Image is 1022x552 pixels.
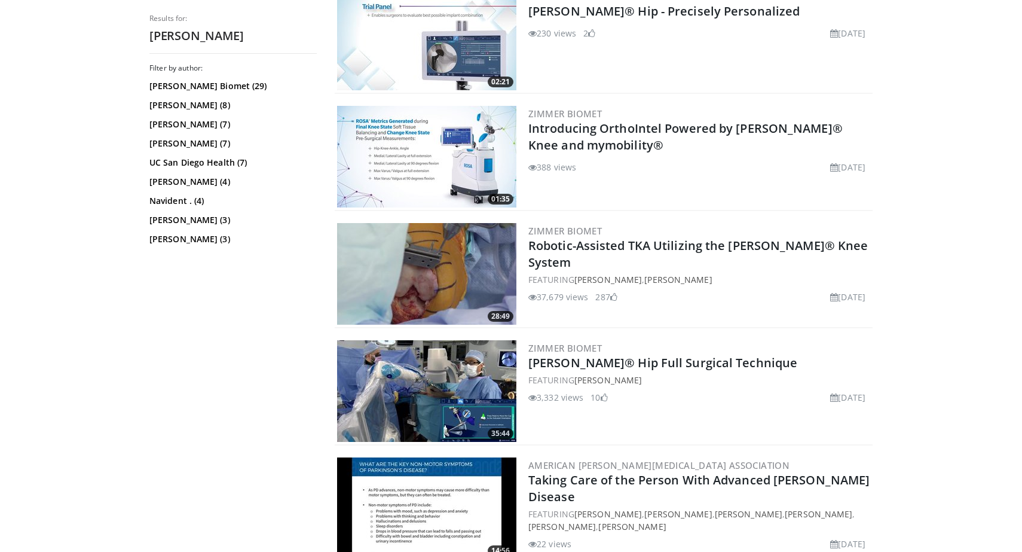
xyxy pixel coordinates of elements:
a: [PERSON_NAME] [644,508,712,520]
a: Navident . (4) [149,195,314,207]
a: [PERSON_NAME] (7) [149,118,314,130]
li: 388 views [528,161,576,173]
div: FEATURING [528,374,870,386]
a: Zimmer Biomet [528,342,602,354]
a: [PERSON_NAME] [715,508,782,520]
a: [PERSON_NAME] [644,274,712,285]
li: [DATE] [830,538,865,550]
a: UC San Diego Health (7) [149,157,314,169]
a: 28:49 [337,223,516,325]
img: c825ac23-47c7-4e90-adec-ef21e41d74d7.300x170_q85_crop-smart_upscale.jpg [337,106,516,208]
a: 35:44 [337,340,516,442]
a: [PERSON_NAME] [574,374,642,386]
li: 2 [583,27,595,39]
span: 35:44 [488,428,513,439]
li: 230 views [528,27,576,39]
a: Zimmer Biomet [528,108,602,120]
li: 3,332 views [528,391,583,404]
li: 10 [590,391,607,404]
a: 01:35 [337,106,516,208]
li: 287 [595,291,617,303]
h3: Filter by author: [149,63,317,73]
a: [PERSON_NAME] [574,274,642,285]
span: 28:49 [488,311,513,322]
li: [DATE] [830,391,865,404]
li: [DATE] [830,291,865,303]
span: 02:21 [488,77,513,87]
div: FEATURING , [528,273,870,286]
a: [PERSON_NAME] (4) [149,176,314,188]
a: American [PERSON_NAME][MEDICAL_DATA] Association [528,459,790,471]
span: 01:35 [488,194,513,205]
img: 8628d054-67c0-4db7-8e0b-9013710d5e10.300x170_q85_crop-smart_upscale.jpg [337,223,516,325]
a: [PERSON_NAME] Biomet (29) [149,80,314,92]
a: [PERSON_NAME] (3) [149,233,314,245]
div: FEATURING , , , , , [528,508,870,533]
p: Results for: [149,14,317,23]
a: [PERSON_NAME] [574,508,642,520]
a: [PERSON_NAME] (3) [149,214,314,226]
a: [PERSON_NAME] [528,521,596,532]
li: [DATE] [830,27,865,39]
a: Taking Care of the Person With Advanced [PERSON_NAME] Disease [528,472,870,505]
a: [PERSON_NAME]® Hip Full Surgical Technique [528,355,797,371]
a: [PERSON_NAME] [598,521,666,532]
a: Introducing OrthoIntel Powered by [PERSON_NAME]® Knee and mymobility® [528,120,843,153]
li: 22 views [528,538,571,550]
a: [PERSON_NAME] (8) [149,99,314,111]
h2: [PERSON_NAME] [149,28,317,44]
a: Zimmer Biomet [528,225,602,237]
a: [PERSON_NAME]® Hip - Precisely Personalized [528,3,800,19]
img: e3d2a8a4-7d0b-4dc1-b87d-fd0ae6ecc6c6.300x170_q85_crop-smart_upscale.jpg [337,340,516,442]
a: [PERSON_NAME] (7) [149,138,314,150]
li: 37,679 views [528,291,588,303]
a: Robotic-Assisted TKA Utilizing the [PERSON_NAME]® Knee System [528,237,868,270]
li: [DATE] [830,161,865,173]
a: [PERSON_NAME] [785,508,852,520]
